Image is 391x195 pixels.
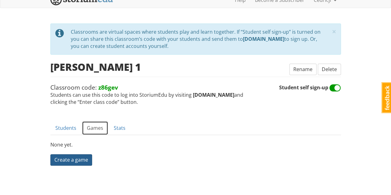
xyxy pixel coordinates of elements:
a: Stats [109,121,130,135]
span: Classroom code: [50,83,118,91]
strong: [DOMAIN_NAME] [193,91,234,98]
a: Create a game [50,154,92,166]
span: Students can use this code to log into StoriumEdu by visiting and clicking the “Enter class code”... [50,83,279,106]
strong: [DOMAIN_NAME] [243,36,284,42]
span: Student self sign-up [279,84,341,91]
span: Delete [322,66,337,73]
span: Create a game [54,156,88,163]
a: Games [82,121,108,135]
button: Delete [318,64,341,75]
h2: [PERSON_NAME] 1 [50,61,141,72]
strong: z86gev [98,83,118,91]
p: None yet. [50,141,341,148]
a: Students [50,121,81,135]
div: Classrooms are virtual spaces where students play and learn together. If “Student self sign-up” i... [71,28,330,50]
span: × [332,26,336,36]
button: Rename [289,64,317,75]
span: Rename [293,66,312,73]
